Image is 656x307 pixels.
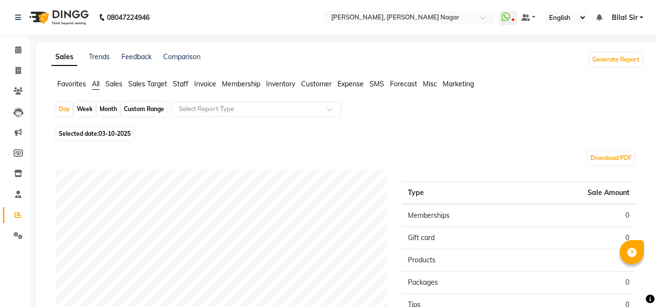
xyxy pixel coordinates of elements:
[402,227,519,249] td: Gift card
[266,80,295,88] span: Inventory
[402,182,519,205] th: Type
[301,80,332,88] span: Customer
[163,52,201,61] a: Comparison
[128,80,167,88] span: Sales Target
[222,80,260,88] span: Membership
[97,102,119,116] div: Month
[121,102,167,116] div: Custom Range
[56,102,72,116] div: Day
[92,80,100,88] span: All
[74,102,95,116] div: Week
[51,48,77,66] a: Sales
[99,130,131,137] span: 03-10-2025
[89,52,110,61] a: Trends
[519,227,635,249] td: 0
[590,53,642,66] button: Generate Report
[519,272,635,294] td: 0
[173,80,188,88] span: Staff
[443,80,474,88] span: Marketing
[612,13,638,23] span: Bilal Sir
[390,80,417,88] span: Forecast
[370,80,384,88] span: SMS
[57,80,86,88] span: Favorites
[588,151,634,165] button: Download PDF
[194,80,216,88] span: Invoice
[519,249,635,272] td: 0
[519,182,635,205] th: Sale Amount
[56,128,133,140] span: Selected date:
[402,249,519,272] td: Products
[107,4,150,31] b: 08047224946
[337,80,364,88] span: Expense
[121,52,151,61] a: Feedback
[423,80,437,88] span: Misc
[105,80,122,88] span: Sales
[402,272,519,294] td: Packages
[402,204,519,227] td: Memberships
[25,4,91,31] img: logo
[519,204,635,227] td: 0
